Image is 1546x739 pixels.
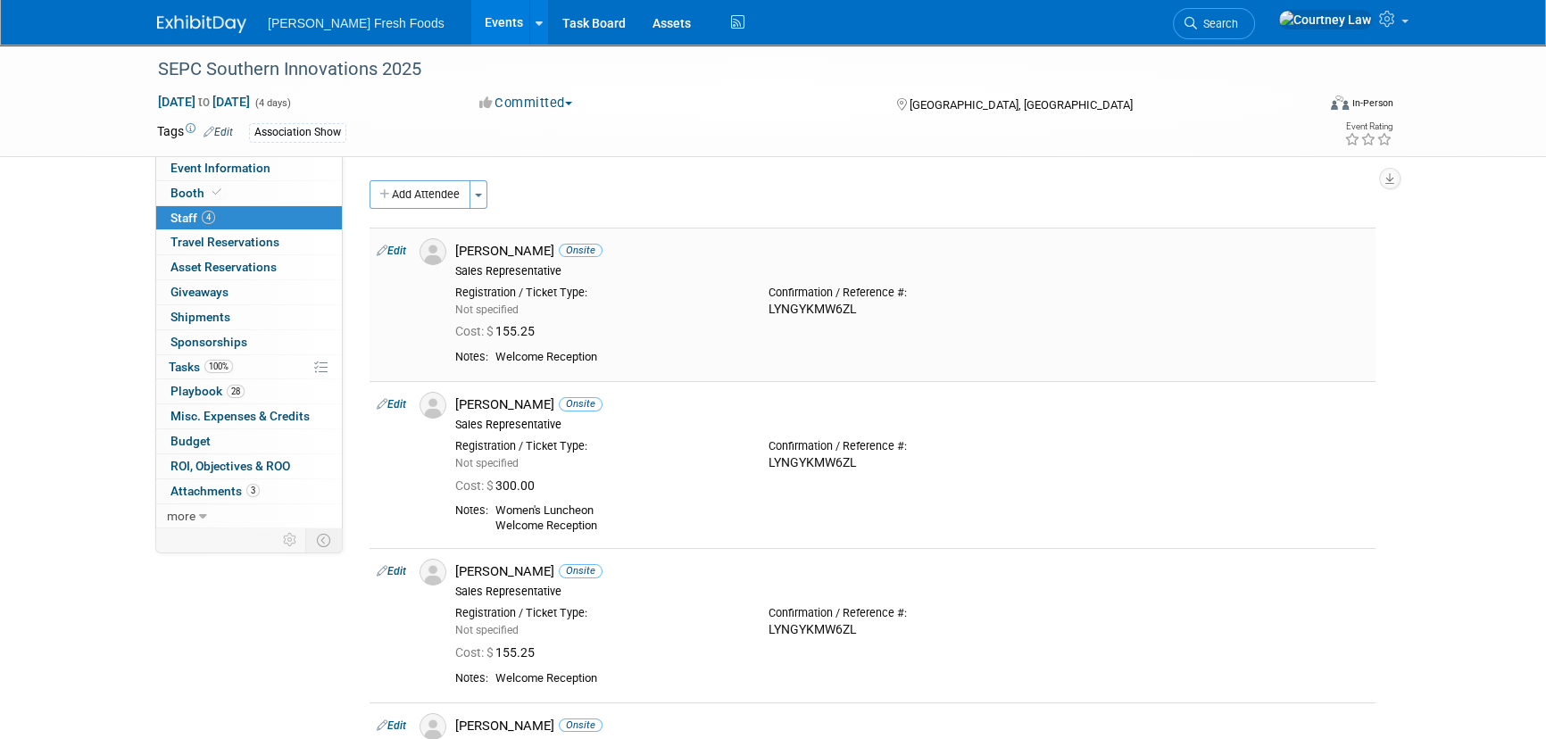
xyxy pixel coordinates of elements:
[455,324,542,338] span: 155.25
[1278,10,1372,29] img: Courtney Law
[156,206,342,230] a: Staff4
[455,718,1368,735] div: [PERSON_NAME]
[1173,8,1255,39] a: Search
[1197,17,1238,30] span: Search
[156,355,342,379] a: Tasks100%
[495,671,1368,686] div: Welcome Reception
[1351,96,1393,110] div: In-Person
[156,379,342,403] a: Playbook28
[169,360,233,374] span: Tasks
[167,509,195,523] span: more
[156,330,342,354] a: Sponsorships
[495,503,1368,533] div: Women's Luncheon Welcome Reception
[370,180,470,209] button: Add Attendee
[306,528,343,552] td: Toggle Event Tabs
[170,335,247,349] span: Sponsorships
[769,302,1055,318] div: LYNGYKMW6ZL
[455,324,495,338] span: Cost: $
[152,54,1288,86] div: SEPC Southern Innovations 2025
[170,484,260,498] span: Attachments
[170,260,277,274] span: Asset Reservations
[157,15,246,33] img: ExhibitDay
[156,404,342,428] a: Misc. Expenses & Credits
[249,123,346,142] div: Association Show
[455,286,742,300] div: Registration / Ticket Type:
[377,245,406,257] a: Edit
[246,484,260,497] span: 3
[170,235,279,249] span: Travel Reservations
[455,439,742,453] div: Registration / Ticket Type:
[377,398,406,411] a: Edit
[204,126,233,138] a: Edit
[156,454,342,478] a: ROI, Objectives & ROO
[268,16,445,30] span: [PERSON_NAME] Fresh Foods
[204,360,233,373] span: 100%
[156,479,342,503] a: Attachments3
[455,478,542,493] span: 300.00
[420,238,446,265] img: Associate-Profile-5.png
[559,244,603,257] span: Onsite
[170,459,290,473] span: ROI, Objectives & ROO
[909,98,1132,112] span: [GEOGRAPHIC_DATA], [GEOGRAPHIC_DATA]
[769,622,1055,638] div: LYNGYKMW6ZL
[473,94,579,112] button: Committed
[156,255,342,279] a: Asset Reservations
[254,97,291,109] span: (4 days)
[156,280,342,304] a: Giveaways
[156,429,342,453] a: Budget
[170,310,230,324] span: Shipments
[156,230,342,254] a: Travel Reservations
[455,478,495,493] span: Cost: $
[170,211,215,225] span: Staff
[195,95,212,109] span: to
[455,418,1368,432] div: Sales Representative
[275,528,306,552] td: Personalize Event Tab Strip
[559,397,603,411] span: Onsite
[1331,95,1349,110] img: Format-Inperson.png
[455,243,1368,260] div: [PERSON_NAME]
[170,434,211,448] span: Budget
[769,455,1055,471] div: LYNGYKMW6ZL
[157,122,233,143] td: Tags
[1209,93,1393,120] div: Event Format
[377,565,406,577] a: Edit
[455,563,1368,580] div: [PERSON_NAME]
[156,156,342,180] a: Event Information
[377,719,406,732] a: Edit
[170,161,270,175] span: Event Information
[495,350,1368,365] div: Welcome Reception
[455,264,1368,278] div: Sales Representative
[455,585,1368,599] div: Sales Representative
[170,186,225,200] span: Booth
[1344,122,1392,131] div: Event Rating
[420,392,446,419] img: Associate-Profile-5.png
[559,718,603,732] span: Onsite
[455,645,495,660] span: Cost: $
[156,504,342,528] a: more
[455,624,519,636] span: Not specified
[227,385,245,398] span: 28
[156,181,342,205] a: Booth
[559,564,603,577] span: Onsite
[769,286,1055,300] div: Confirmation / Reference #:
[455,503,488,518] div: Notes:
[170,409,310,423] span: Misc. Expenses & Credits
[420,559,446,585] img: Associate-Profile-5.png
[202,211,215,224] span: 4
[455,671,488,685] div: Notes:
[455,396,1368,413] div: [PERSON_NAME]
[157,94,251,110] span: [DATE] [DATE]
[455,606,742,620] div: Registration / Ticket Type:
[212,187,221,197] i: Booth reservation complete
[455,350,488,364] div: Notes:
[455,645,542,660] span: 155.25
[170,384,245,398] span: Playbook
[455,303,519,316] span: Not specified
[769,606,1055,620] div: Confirmation / Reference #:
[156,305,342,329] a: Shipments
[170,285,229,299] span: Giveaways
[455,457,519,469] span: Not specified
[769,439,1055,453] div: Confirmation / Reference #:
